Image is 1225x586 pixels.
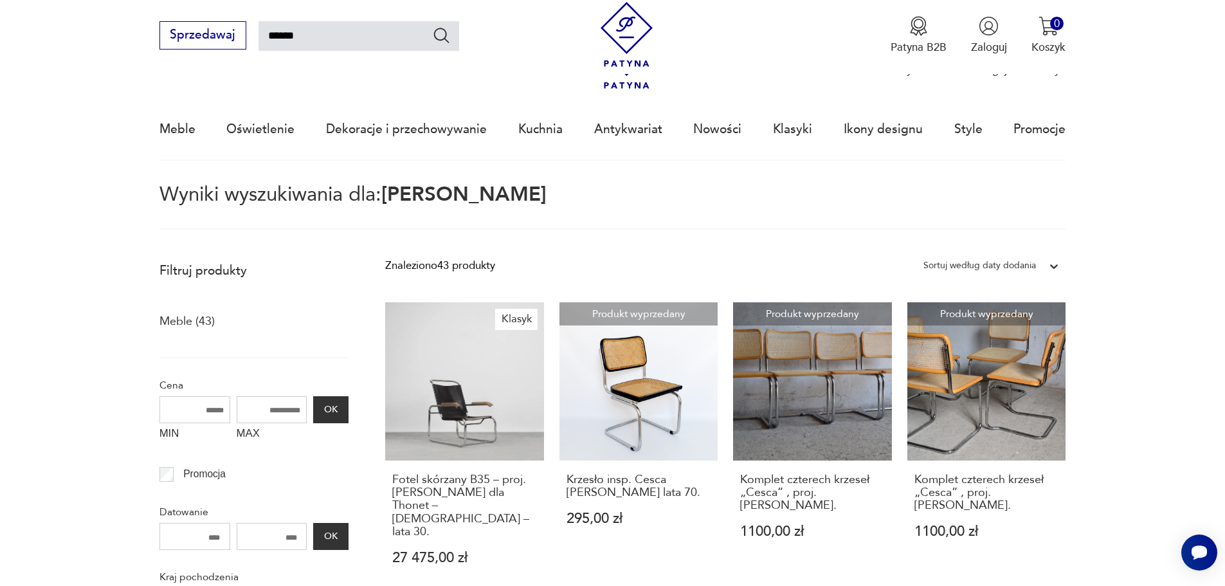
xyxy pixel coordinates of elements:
[914,473,1059,513] h3: Komplet czterech krzeseł „Cesca” , proj. [PERSON_NAME].
[1050,17,1064,30] div: 0
[226,100,295,159] a: Oświetlenie
[432,26,451,44] button: Szukaj
[159,504,349,520] p: Datowanie
[237,423,307,448] label: MAX
[159,311,215,333] a: Meble (43)
[326,100,487,159] a: Dekoracje i przechowywanie
[159,21,246,50] button: Sprzedawaj
[891,40,947,55] p: Patyna B2B
[954,100,983,159] a: Style
[567,473,711,500] h3: Krzesło insp. Cesca [PERSON_NAME] lata 70.
[159,185,1066,230] p: Wyniki wyszukiwania dla:
[1039,16,1058,36] img: Ikona koszyka
[1031,40,1066,55] p: Koszyk
[979,16,999,36] img: Ikonka użytkownika
[313,396,348,423] button: OK
[313,523,348,550] button: OK
[909,16,929,36] img: Ikona medalu
[392,473,537,539] h3: Fotel skórzany B35 – proj. [PERSON_NAME] dla Thonet – [DEMOGRAPHIC_DATA] – lata 30.
[923,257,1036,274] div: Sortuj według daty dodania
[740,473,885,513] h3: Komplet czterech krzeseł „Cesca” , proj. [PERSON_NAME].
[594,2,659,67] img: Patyna - sklep z meblami i dekoracjami vintage
[914,525,1059,538] p: 1100,00 zł
[891,16,947,55] button: Patyna B2B
[159,377,349,394] p: Cena
[159,423,230,448] label: MIN
[693,100,741,159] a: Nowości
[159,31,246,41] a: Sprzedawaj
[381,181,547,208] span: [PERSON_NAME]
[971,16,1007,55] button: Zaloguj
[159,569,349,585] p: Kraj pochodzenia
[183,466,226,482] p: Promocja
[159,262,349,279] p: Filtruj produkty
[385,257,495,274] div: Znaleziono 43 produkty
[518,100,563,159] a: Kuchnia
[1031,16,1066,55] button: 0Koszyk
[1181,535,1217,571] iframe: Smartsupp widget button
[1013,100,1066,159] a: Promocje
[159,100,195,159] a: Meble
[844,100,923,159] a: Ikony designu
[392,551,537,565] p: 27 475,00 zł
[740,525,885,538] p: 1100,00 zł
[891,16,947,55] a: Ikona medaluPatyna B2B
[971,40,1007,55] p: Zaloguj
[594,100,662,159] a: Antykwariat
[773,100,812,159] a: Klasyki
[567,512,711,526] p: 295,00 zł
